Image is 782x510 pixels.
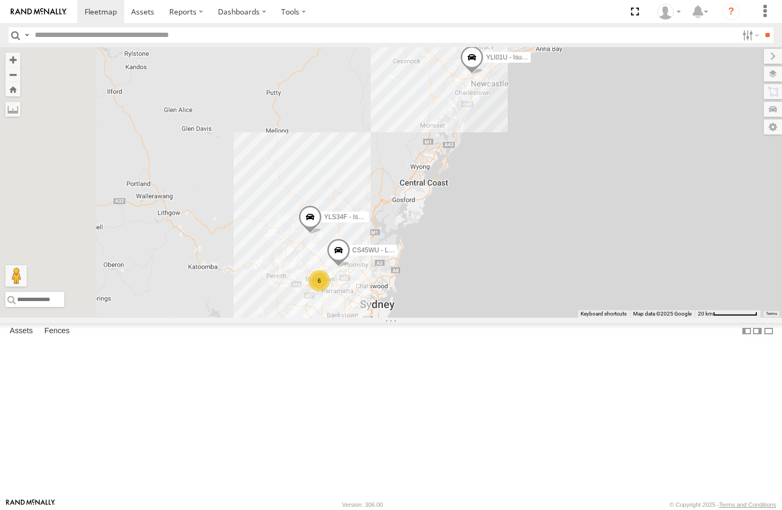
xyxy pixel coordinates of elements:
div: © Copyright 2025 - [670,501,776,508]
button: Zoom out [5,67,20,82]
a: Terms (opens in new tab) [766,312,777,316]
div: Nicole Hunt [653,4,685,20]
label: Hide Summary Table [763,323,774,339]
div: Version: 306.00 [342,501,383,508]
i: ? [723,3,740,20]
span: 20 km [698,311,713,317]
a: Visit our Website [6,499,55,510]
label: Map Settings [764,119,782,134]
label: Measure [5,102,20,117]
button: Zoom Home [5,82,20,96]
span: CS45WU - LDV [352,246,397,253]
button: Drag Pegman onto the map to open Street View [5,265,27,287]
span: YLI01U - Isuzu DMAX [486,53,548,61]
button: Keyboard shortcuts [581,310,627,318]
label: Fences [39,324,75,339]
button: Map scale: 20 km per 79 pixels [695,310,761,318]
label: Dock Summary Table to the Left [741,323,752,339]
label: Dock Summary Table to the Right [752,323,763,339]
span: YLS34F - Isuzu DMAX [324,213,389,220]
span: Map data ©2025 Google [633,311,691,317]
button: Zoom in [5,52,20,67]
a: Terms and Conditions [719,501,776,508]
label: Assets [4,324,38,339]
label: Search Query [22,27,31,43]
img: rand-logo.svg [11,8,66,16]
div: 6 [309,270,330,291]
label: Search Filter Options [738,27,761,43]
